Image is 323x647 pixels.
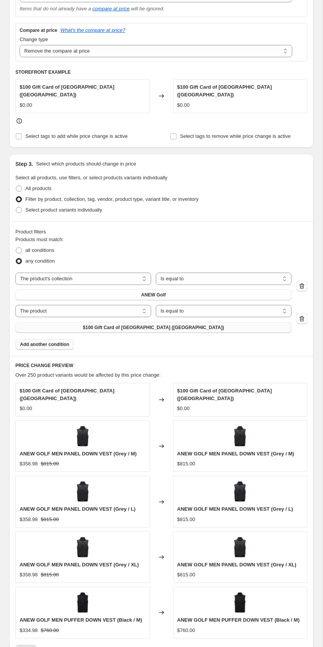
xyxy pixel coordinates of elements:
span: ANEW GOLF MEN PANEL DOWN VEST (Grey / XL) [20,562,139,568]
span: ANEW GOLF MEN PUFFER DOWN VEST (Black / M) [177,617,300,623]
span: ANEW GOLF MEN PANEL DOWN VEST (Grey / XL) [177,562,296,568]
span: $100 Gift Card of [GEOGRAPHIC_DATA] ([GEOGRAPHIC_DATA]) [177,84,272,98]
strike: $815.00 [41,571,59,579]
span: ANEW GOLF MEN PANEL DOWN VEST (Grey / M) [177,451,294,457]
h6: PRICE CHANGE PREVIEW [15,362,307,369]
span: ANEW Golf [141,292,166,298]
h6: STOREFRONT EXAMPLE [15,69,307,75]
strike: $815.00 [41,460,59,468]
button: compare at price [92,6,130,12]
img: ANEWGOLF2023FWMEN_SPANELDOWNVEST_1_80x.jpg [228,480,251,503]
div: $760.00 [177,627,195,634]
img: ANEW-GOLF-2023FW-MEN_S-PUFFER-DOWN-VEST_0_80x.jpg [71,591,94,614]
img: ANEWGOLF2023FWMEN_SPANELDOWNVEST_1_80x.jpg [228,425,251,448]
span: All products [25,185,52,191]
img: ANEWGOLF2023FWMEN_SPANELDOWNVEST_1_80x.jpg [71,480,94,503]
div: $0.00 [20,405,32,412]
div: Product filters [15,228,307,236]
i: will be ignored. [131,6,165,12]
button: ANEW Golf [15,290,291,300]
strike: $760.00 [41,627,59,634]
img: ANEWGOLF2023FWMEN_SPANELDOWNVEST_1_80x.jpg [71,425,94,448]
span: Add another condition [20,341,69,347]
div: $358.98 [20,571,38,579]
h2: Step 3. [15,160,33,168]
span: Select product variants individually [25,207,102,213]
span: all conditions [25,247,54,253]
span: any condition [25,258,55,264]
p: Select which products should change in price [36,160,136,168]
button: What's the compare at price? [60,27,125,33]
span: $100 Gift Card of [GEOGRAPHIC_DATA] ([GEOGRAPHIC_DATA]) [20,84,115,98]
div: $0.00 [177,101,190,109]
span: Change type [20,36,48,42]
button: Add another condition [15,339,74,350]
span: Filter by product, collection, tag, vendor, product type, variant title, or inventory [25,196,198,202]
div: $358.98 [20,516,38,523]
span: ANEW GOLF MEN PANEL DOWN VEST (Grey / L) [20,506,135,512]
div: $0.00 [177,405,190,412]
div: $815.00 [177,460,195,468]
div: $815.00 [177,516,195,523]
h3: Compare at price [20,27,57,33]
img: ANEWGOLF2023FWMEN_SPANELDOWNVEST_1_80x.jpg [228,536,251,559]
span: ANEW GOLF MEN PANEL DOWN VEST (Grey / M) [20,451,137,457]
span: Select tags to add while price change is active [25,133,128,139]
div: $358.98 [20,460,38,468]
span: $100 Gift Card of [GEOGRAPHIC_DATA] ([GEOGRAPHIC_DATA]) [177,388,272,401]
span: Over 250 product variants would be affected by this price change: [15,372,161,378]
img: ANEW-GOLF-2023FW-MEN_S-PUFFER-DOWN-VEST_0_80x.jpg [228,591,251,614]
strike: $815.00 [41,516,59,523]
div: $334.98 [20,627,38,634]
span: Products must match: [15,237,64,242]
button: $100 Gift Card of GreenTee Golf Country Club (Pagoda Ridge Golf Course) [15,322,291,333]
span: ANEW GOLF MEN PANEL DOWN VEST (Grey / L) [177,506,293,512]
i: Items that do not already have a [20,6,91,12]
span: Select tags to remove while price change is active [180,133,291,139]
span: ANEW GOLF MEN PUFFER DOWN VEST (Black / M) [20,617,142,623]
span: Select all products, use filters, or select products variants individually [15,175,167,180]
div: $0.00 [20,101,32,109]
img: ANEWGOLF2023FWMEN_SPANELDOWNVEST_1_80x.jpg [71,536,94,559]
div: $815.00 [177,571,195,579]
span: $100 Gift Card of [GEOGRAPHIC_DATA] ([GEOGRAPHIC_DATA]) [83,324,224,331]
span: $100 Gift Card of [GEOGRAPHIC_DATA] ([GEOGRAPHIC_DATA]) [20,388,115,401]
